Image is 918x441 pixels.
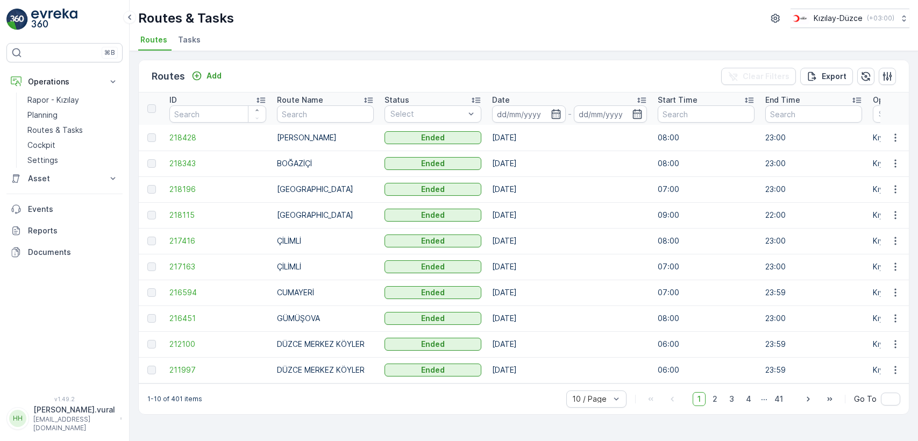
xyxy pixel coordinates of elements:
p: Events [28,204,118,215]
a: 211997 [169,365,266,375]
p: [EMAIL_ADDRESS][DOMAIN_NAME] [33,415,115,432]
input: Search [658,105,755,123]
p: ⌘B [104,48,115,57]
td: [GEOGRAPHIC_DATA] [272,202,379,228]
span: 1 [693,392,706,406]
span: v 1.49.2 [6,396,123,402]
span: 218428 [169,132,266,143]
p: Routes [152,69,185,84]
a: 212100 [169,339,266,350]
td: 08:00 [652,305,760,331]
span: 2 [708,392,722,406]
td: ÇİLİMLİ [272,228,379,254]
p: ( +03:00 ) [867,14,894,23]
td: 08:00 [652,151,760,176]
td: 23:59 [760,331,867,357]
td: [DATE] [487,280,652,305]
td: GÜMÜŞOVA [272,305,379,331]
td: DÜZCE MERKEZ KÖYLER [272,357,379,383]
p: Reports [28,225,118,236]
button: Ended [385,131,481,144]
p: Documents [28,247,118,258]
span: Tasks [178,34,201,45]
td: ÇİLİMLİ [272,254,379,280]
div: Toggle Row Selected [147,211,156,219]
button: Ended [385,234,481,247]
a: Documents [6,241,123,263]
td: 06:00 [652,331,760,357]
td: 07:00 [652,254,760,280]
button: Ended [385,338,481,351]
td: 07:00 [652,280,760,305]
input: dd/mm/yyyy [492,105,566,123]
td: 23:00 [760,254,867,280]
p: Ended [421,132,445,143]
p: Rapor - Kızılay [27,95,79,105]
p: Start Time [658,95,698,105]
td: 23:59 [760,357,867,383]
span: 41 [770,392,788,406]
button: Ended [385,157,481,170]
button: Ended [385,286,481,299]
p: Asset [28,173,101,184]
td: [GEOGRAPHIC_DATA] [272,176,379,202]
button: Ended [385,209,481,222]
input: Search [169,105,266,123]
td: 07:00 [652,176,760,202]
div: Toggle Row Selected [147,288,156,297]
td: DÜZCE MERKEZ KÖYLER [272,331,379,357]
td: [DATE] [487,331,652,357]
td: 23:00 [760,125,867,151]
p: Kızılay-Düzce [814,13,863,24]
td: [PERSON_NAME] [272,125,379,151]
p: ID [169,95,177,105]
button: Ended [385,312,481,325]
button: Ended [385,260,481,273]
span: 3 [724,392,739,406]
p: Ended [421,184,445,195]
a: Settings [23,153,123,168]
span: Go To [854,394,877,404]
p: Ended [421,210,445,220]
span: 4 [741,392,756,406]
div: Toggle Row Selected [147,340,156,348]
p: Operations [28,76,101,87]
button: Export [800,68,853,85]
a: 216594 [169,287,266,298]
p: Ended [421,287,445,298]
p: Ended [421,236,445,246]
input: Search [765,105,862,123]
p: Export [822,71,846,82]
td: [DATE] [487,202,652,228]
p: Route Name [277,95,323,105]
a: 216451 [169,313,266,324]
span: 217163 [169,261,266,272]
a: 218343 [169,158,266,169]
p: Routes & Tasks [27,125,83,136]
div: Toggle Row Selected [147,314,156,323]
a: Routes & Tasks [23,123,123,138]
button: Kızılay-Düzce(+03:00) [791,9,909,28]
td: [DATE] [487,357,652,383]
div: Toggle Row Selected [147,133,156,142]
div: Toggle Row Selected [147,366,156,374]
td: 06:00 [652,357,760,383]
input: Search [277,105,374,123]
p: Ended [421,261,445,272]
a: Events [6,198,123,220]
button: Ended [385,364,481,376]
a: Cockpit [23,138,123,153]
div: Toggle Row Selected [147,185,156,194]
td: [DATE] [487,151,652,176]
p: [PERSON_NAME].vural [33,404,115,415]
button: Ended [385,183,481,196]
a: 218196 [169,184,266,195]
td: 23:00 [760,176,867,202]
img: logo [6,9,28,30]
